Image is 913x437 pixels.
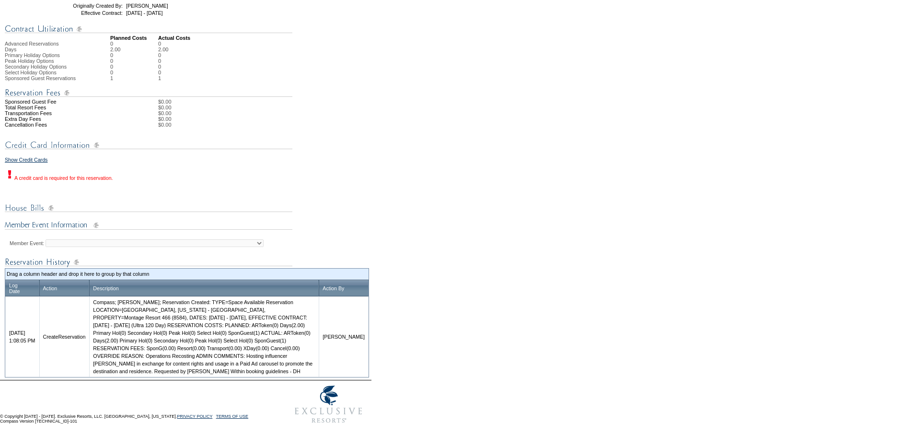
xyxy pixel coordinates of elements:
td: Planned Costs [110,35,158,41]
td: 1 [110,75,158,81]
td: 0 [110,41,158,47]
span: Advanced Reservations [5,41,59,47]
img: House Bills [5,202,292,214]
span: Peak Holiday Options [5,58,54,64]
span: Secondary Holiday Options [5,64,67,70]
td: 0 [110,70,158,75]
div: A credit card is required for this reservation. [5,168,113,181]
td: [DATE] 1:08:05 PM [5,296,39,377]
td: Compass; [PERSON_NAME]; Reservation Created: TYPE=Space Available Reservation LOCATION=[GEOGRAPHI... [89,296,319,377]
td: $0.00 [158,122,369,128]
img: Reservation Fees [5,87,292,99]
td: Total Resort Fees [5,105,110,110]
a: LogDate [9,283,20,294]
a: TERMS OF USE [216,414,249,419]
td: $0.00 [158,105,369,110]
td: $0.00 [158,99,369,105]
td: 0 [158,52,168,58]
td: 0 [110,64,158,70]
td: 0 [158,58,168,64]
a: Action By [323,285,344,291]
img: Reservation Log [5,256,292,268]
td: Sponsored Guest Fee [5,99,110,105]
a: Description [93,285,118,291]
td: Extra Day Fees [5,116,110,122]
td: 0 [110,52,158,58]
label: Member Event: [10,240,44,246]
td: CreateReservation [39,296,90,377]
td: Cancellation Fees [5,122,110,128]
td: 0 [110,58,158,64]
td: 0 [158,70,168,75]
span: Sponsored Guest Reservations [5,75,76,81]
img: Credit Card Information [5,139,292,151]
span: Select Holiday Options [5,70,57,75]
img: Exclusive Resorts [286,380,371,428]
img: Member Event [5,220,292,232]
a: PRIVACY POLICY [177,414,212,419]
td: 0 [158,41,168,47]
span: [PERSON_NAME] [126,3,168,9]
td: 1 [158,75,168,81]
td: 0 [158,64,168,70]
td: $0.00 [158,110,369,116]
td: 2.00 [158,47,168,52]
a: Action [43,285,58,291]
td: [PERSON_NAME] [319,296,369,377]
td: Actual Costs [158,35,369,41]
img: Contract Utilization [5,23,292,35]
td: Effective Contract: [54,10,123,16]
td: $0.00 [158,116,369,122]
td: Drag a column header and drop it here to group by that column [7,270,367,278]
span: Primary Holiday Options [5,52,60,58]
td: Transportation Fees [5,110,110,116]
td: 2.00 [110,47,158,52]
img: exclamation.gif [5,168,14,180]
td: Originally Created By: [54,3,123,9]
span: [DATE] - [DATE] [126,10,163,16]
span: Days [5,47,16,52]
th: Drag to group or reorder [89,280,319,296]
a: Show Credit Cards [5,157,47,163]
